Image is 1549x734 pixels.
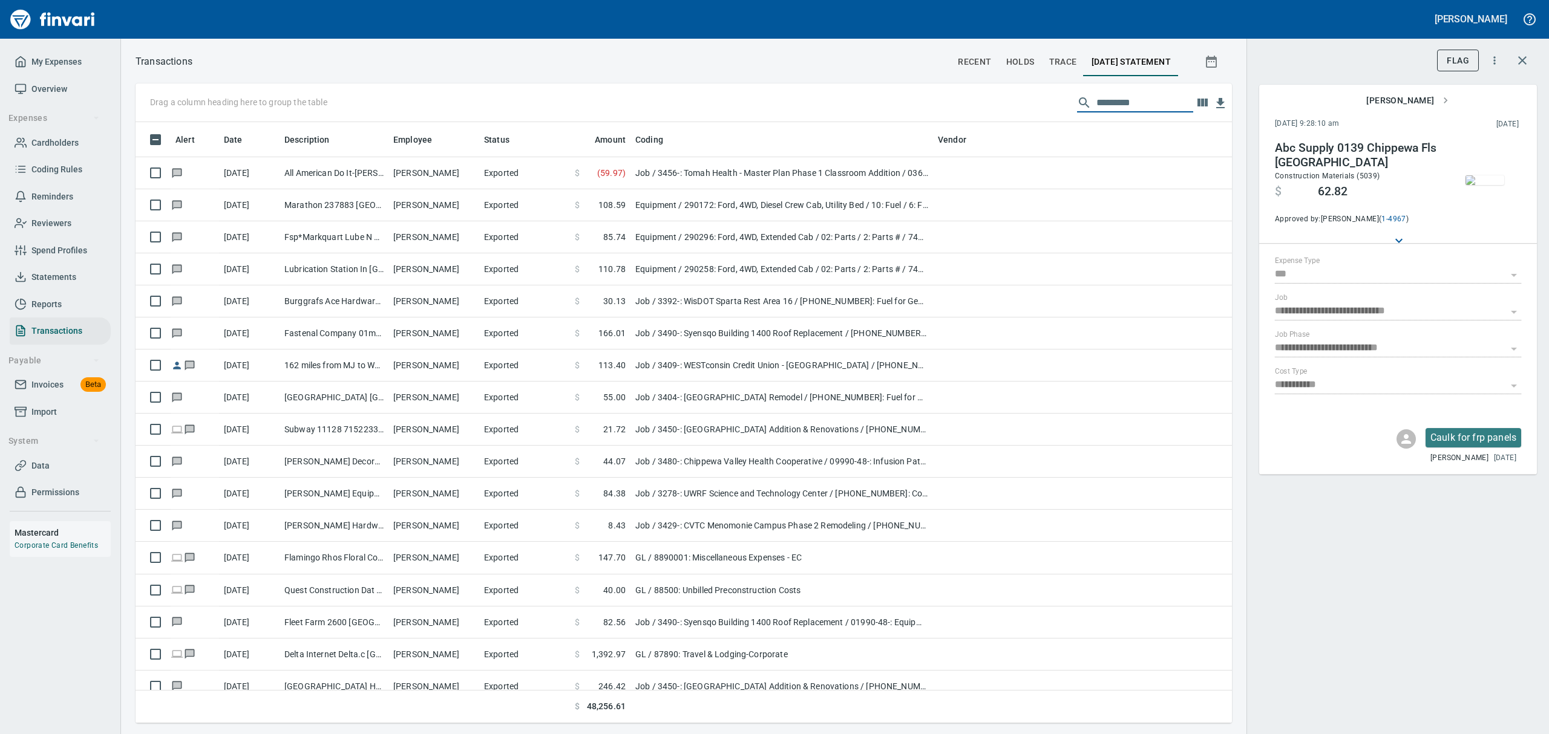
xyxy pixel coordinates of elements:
span: Reminders [31,189,73,204]
td: Exported [479,189,570,221]
span: $ [575,455,580,467]
span: Has messages [171,457,183,465]
td: [DATE] [219,638,280,671]
span: 147.70 [598,551,626,563]
td: [PERSON_NAME] [388,671,479,703]
td: [DATE] [219,189,280,221]
td: Job / 3404-: [GEOGRAPHIC_DATA] Remodel / [PHONE_NUMBER]: Fuel for General Conditions Equipment / ... [630,382,933,414]
span: Construction Materials (5039) [1275,172,1380,180]
a: Reminders [10,183,111,210]
button: [PERSON_NAME] [1432,10,1510,28]
td: Job / 3278-: UWRF Science and Technology Center / [PHONE_NUMBER]: Consumables - Concrete / 8: Ind... [630,478,933,510]
label: Job [1275,294,1288,302]
span: 40.00 [603,584,626,596]
span: 108.59 [598,199,626,211]
img: receipts%2Fmarketjohnson%2F2025-08-26%2FDH6NDXUNZIQ0vVBqzkxJMJQs8qp1__H2rJOM0n2Au4ZE4sDIZz.jpg [1465,175,1504,185]
span: 82.56 [603,616,626,628]
span: Data [31,458,50,473]
a: Transactions [10,317,111,345]
td: [PERSON_NAME] Hardware So Eau Claire WI [280,510,388,542]
span: $ [575,359,580,371]
td: Job / 3429-: CVTC Menomonie Campus Phase 2 Remodeling / [PHONE_NUMBER]: Consumable Tools & Access... [630,510,933,542]
span: Alert [175,132,195,147]
td: [PERSON_NAME] [388,253,479,285]
a: Cardholders [10,129,111,157]
td: Exported [479,542,570,574]
span: recent [958,54,991,70]
span: Beta [80,378,106,392]
td: [PERSON_NAME] [388,157,479,189]
td: [PERSON_NAME] [388,221,479,253]
span: Has messages [171,169,183,177]
span: Expenses [8,111,100,126]
span: 113.40 [598,359,626,371]
button: Payable [4,349,105,372]
span: Has messages [171,297,183,305]
td: Exported [479,285,570,317]
h4: Abc Supply 0139 Chippewa Fls [GEOGRAPHIC_DATA] [1275,141,1439,170]
img: Finvari [7,5,98,34]
nav: breadcrumb [136,54,192,69]
button: Show transactions within a particular date range [1193,47,1232,76]
td: [DATE] [219,349,280,382]
td: Exported [479,574,570,606]
span: 21.72 [603,423,626,435]
a: Import [10,398,111,426]
td: Equipment / 290258: Ford, 4WD, Extended Cab / 02: Parts / 2: Parts # / 74000: Fuel & Lubrication [630,253,933,285]
span: Has messages [171,201,183,209]
span: Reviewers [31,216,71,231]
td: [PERSON_NAME] [388,510,479,542]
span: Has messages [183,361,196,369]
span: Reimbursement [171,361,183,369]
span: $ [575,551,580,563]
span: $ [575,519,580,531]
span: $ [575,423,580,435]
button: [PERSON_NAME] [1361,89,1453,112]
td: Exported [479,157,570,189]
td: Job / 3490-: Syensqo Building 1400 Roof Replacement / 01990-48-: Equipment Protection M&J Inst / ... [630,606,933,638]
span: Amount [595,132,626,147]
span: Status [484,132,525,147]
td: [PERSON_NAME] [388,638,479,671]
span: Has messages [171,233,183,241]
span: [DATE] Statement [1092,54,1171,70]
td: [DATE] [219,414,280,446]
td: [PERSON_NAME] Equipment&Supp Eau Claire WI [280,478,388,510]
span: Has messages [171,489,183,497]
span: Coding [635,132,663,147]
td: Job / 3480-: Chippewa Valley Health Cooperative / 09990-48-: Infusion Patch & Paint / 2: Material [630,446,933,478]
p: Transactions [136,54,192,69]
span: Transactions [31,323,82,339]
td: [PERSON_NAME] [388,285,479,317]
td: Burggrafs Ace Hardware Winona MN [280,285,388,317]
span: 84.38 [603,487,626,499]
span: $ [575,648,580,660]
td: All American Do It-[PERSON_NAME] [280,157,388,189]
span: Coding [635,132,679,147]
td: [PERSON_NAME] [388,382,479,414]
span: Has messages [171,329,183,337]
td: [PERSON_NAME] [388,349,479,382]
td: Job / 3456-: Tomah Health - Master Plan Phase 1 Classroom Addition / 03650-48-: Grouting Base Pla... [630,157,933,189]
td: [DATE] [219,317,280,349]
td: [DATE] [219,574,280,606]
td: Subway 11128 7152233878 WI [280,414,388,446]
td: Exported [479,317,570,349]
span: Reports [31,297,62,312]
td: [DATE] [219,478,280,510]
span: 110.78 [598,263,626,275]
span: [PERSON_NAME] [1430,452,1488,464]
span: [DATE] [1494,452,1516,464]
span: Statements [31,270,76,285]
td: Fastenal Company 01mnw [GEOGRAPHIC_DATA] [GEOGRAPHIC_DATA] [280,317,388,349]
td: Exported [479,606,570,638]
td: [PERSON_NAME] [388,446,479,478]
span: $ [575,391,580,403]
label: Job Phase [1275,331,1309,339]
span: Has messages [183,553,196,561]
td: [DATE] [219,671,280,703]
td: Exported [479,478,570,510]
td: Exported [479,253,570,285]
span: $ [575,584,580,596]
a: Reports [10,291,111,318]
